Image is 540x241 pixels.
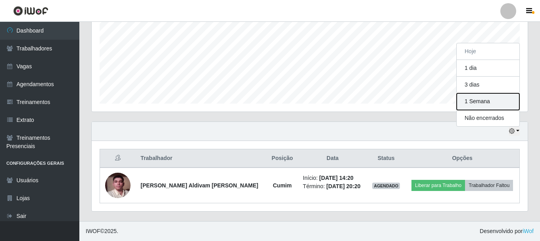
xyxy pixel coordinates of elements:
[457,77,519,93] button: 3 dias
[372,183,400,189] span: AGENDADO
[273,182,292,189] strong: Cumim
[457,60,519,77] button: 1 dia
[86,228,100,234] span: IWOF
[13,6,48,16] img: CoreUI Logo
[457,43,519,60] button: Hoje
[319,175,354,181] time: [DATE] 14:20
[136,149,266,168] th: Trabalhador
[86,227,118,235] span: © 2025 .
[480,227,534,235] span: Desenvolvido por
[457,110,519,126] button: Não encerrados
[105,168,131,202] img: 1610988718432.jpeg
[457,93,519,110] button: 1 Semana
[405,149,519,168] th: Opções
[267,149,298,168] th: Posição
[523,228,534,234] a: iWof
[298,149,367,168] th: Data
[303,174,362,182] li: Início:
[465,180,513,191] button: Trabalhador Faltou
[411,180,465,191] button: Liberar para Trabalho
[326,183,360,189] time: [DATE] 20:20
[140,182,258,189] strong: [PERSON_NAME] Aldivam [PERSON_NAME]
[367,149,405,168] th: Status
[303,182,362,191] li: Término:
